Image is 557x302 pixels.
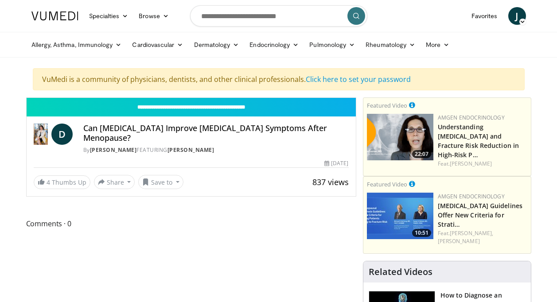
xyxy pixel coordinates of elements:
a: Pulmonology [304,36,360,54]
div: Feat. [438,229,527,245]
span: 22:07 [412,150,431,158]
img: Dr. Diana Girnita [34,124,48,145]
span: 837 views [312,177,349,187]
a: 10:51 [367,193,433,239]
img: 7b525459-078d-43af-84f9-5c25155c8fbb.png.150x105_q85_crop-smart_upscale.jpg [367,193,433,239]
button: Save to [138,175,183,189]
a: [PERSON_NAME] [167,146,214,154]
a: Click here to set your password [306,74,411,84]
img: VuMedi Logo [31,12,78,20]
small: Featured Video [367,180,407,188]
a: Specialties [84,7,134,25]
a: Amgen Endocrinology [438,193,505,200]
span: Comments 0 [26,218,356,229]
input: Search topics, interventions [190,5,367,27]
div: By FEATURING [83,146,349,154]
a: [PERSON_NAME] [438,237,480,245]
a: [PERSON_NAME] [90,146,137,154]
a: Understanding [MEDICAL_DATA] and Fracture Risk Reduction in High-Risk P… [438,123,519,159]
span: 4 [47,178,50,186]
small: Featured Video [367,101,407,109]
a: Allergy, Asthma, Immunology [26,36,127,54]
div: [DATE] [324,159,348,167]
a: Amgen Endocrinology [438,114,505,121]
a: [PERSON_NAME] [450,160,492,167]
div: Feat. [438,160,527,168]
a: Favorites [466,7,503,25]
a: Cardiovascular [127,36,188,54]
a: Browse [133,7,174,25]
div: VuMedi is a community of physicians, dentists, and other clinical professionals. [33,68,525,90]
span: 10:51 [412,229,431,237]
a: 4 Thumbs Up [34,175,90,189]
a: Endocrinology [244,36,304,54]
button: Share [94,175,135,189]
img: c9a25db3-4db0-49e1-a46f-17b5c91d58a1.png.150x105_q85_crop-smart_upscale.png [367,114,433,160]
h4: Can [MEDICAL_DATA] Improve [MEDICAL_DATA] Symptoms After Menopause? [83,124,349,143]
a: Rheumatology [360,36,421,54]
a: [PERSON_NAME], [450,229,493,237]
a: 22:07 [367,114,433,160]
a: Dermatology [189,36,245,54]
a: J [508,7,526,25]
a: More [421,36,455,54]
h4: Related Videos [369,267,432,277]
a: D [51,124,73,145]
a: [MEDICAL_DATA] Guidelines Offer New Criteria for Strati… [438,201,523,228]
